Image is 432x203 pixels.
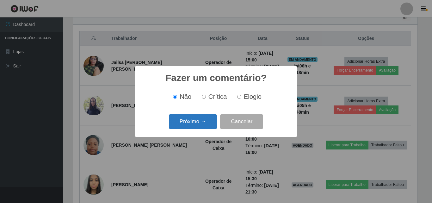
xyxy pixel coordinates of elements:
[244,93,262,100] span: Elogio
[180,93,191,100] span: Não
[220,114,263,129] button: Cancelar
[169,114,217,129] button: Próximo →
[237,95,241,99] input: Elogio
[208,93,227,100] span: Crítica
[173,95,177,99] input: Não
[165,72,267,84] h2: Fazer um comentário?
[202,95,206,99] input: Crítica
